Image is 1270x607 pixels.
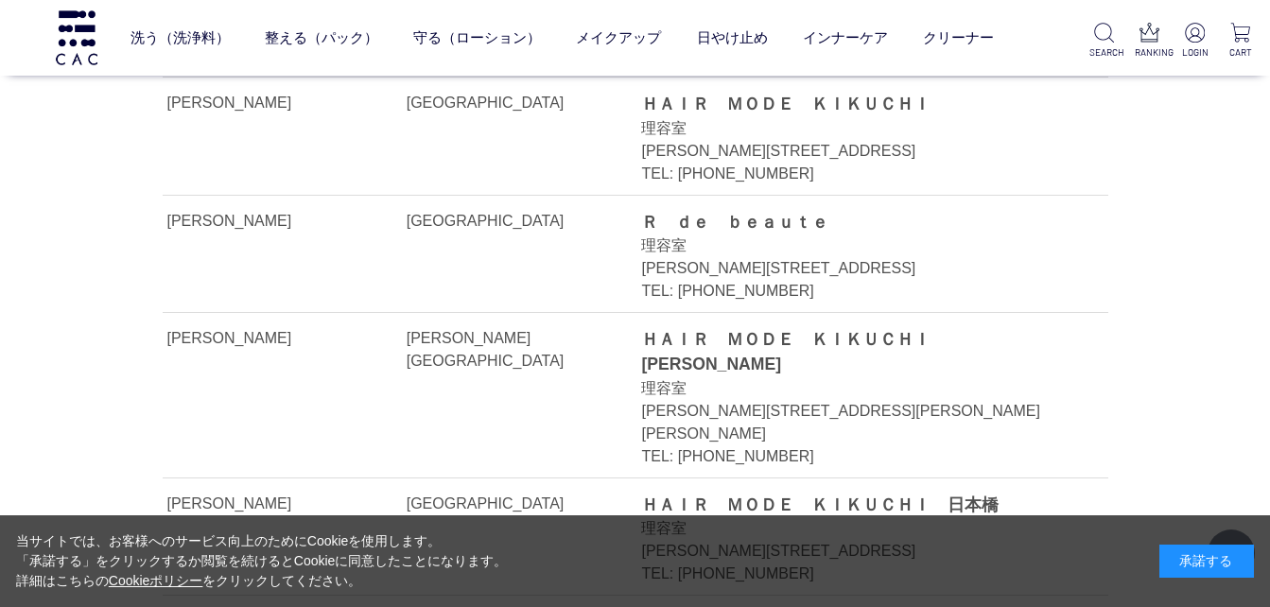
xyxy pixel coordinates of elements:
a: SEARCH [1089,23,1119,60]
div: TEL: [PHONE_NUMBER] [641,163,1065,185]
div: [PERSON_NAME] [167,210,403,233]
a: 整える（パック） [265,12,378,62]
p: CART [1226,45,1255,60]
div: [PERSON_NAME] [167,327,403,350]
div: [PERSON_NAME][GEOGRAPHIC_DATA] [407,327,618,373]
div: 理容室 [641,377,1065,400]
a: LOGIN [1180,23,1209,60]
div: [GEOGRAPHIC_DATA] [407,92,618,114]
a: Cookieポリシー [109,573,203,588]
img: logo [53,10,100,64]
div: TEL: [PHONE_NUMBER] [641,280,1065,303]
p: LOGIN [1180,45,1209,60]
div: 承諾する [1159,545,1254,578]
div: [GEOGRAPHIC_DATA] [407,210,618,233]
a: 洗う（洗浄料） [130,12,230,62]
p: SEARCH [1089,45,1119,60]
div: ＨＡＩＲ ＭＯＤＥ ＫＩＫＵＣＨＩ [PERSON_NAME] [641,327,1065,377]
a: クリーナー [923,12,994,62]
div: 当サイトでは、お客様へのサービス向上のためにCookieを使用します。 「承諾する」をクリックするか閲覧を続けるとCookieに同意したことになります。 詳細はこちらの をクリックしてください。 [16,531,508,591]
p: RANKING [1135,45,1164,60]
a: 守る（ローション） [413,12,541,62]
div: ＨＡＩＲ ＭＯＤＥ ＫＩＫＵＣＨＩ [641,92,1065,116]
div: [PERSON_NAME][STREET_ADDRESS][PERSON_NAME][PERSON_NAME] [641,400,1065,445]
div: [PERSON_NAME][STREET_ADDRESS] [641,140,1065,163]
div: [PERSON_NAME][STREET_ADDRESS] [641,257,1065,280]
a: RANKING [1135,23,1164,60]
div: ＨＡＩＲ ＭＯＤＥ ＫＩＫＵＣＨＩ 日本橋 [641,493,1065,517]
div: [GEOGRAPHIC_DATA] [407,493,618,515]
div: 理容室 [641,234,1065,257]
div: 理容室 [641,117,1065,140]
a: 日やけ止め [697,12,768,62]
div: TEL: [PHONE_NUMBER] [641,445,1065,468]
div: [PERSON_NAME] [167,92,403,114]
a: インナーケア [803,12,888,62]
a: CART [1226,23,1255,60]
a: メイクアップ [576,12,661,62]
div: [PERSON_NAME] [167,493,403,515]
div: Ｒ ｄｅ ｂｅａｕｔｅ [641,210,1065,234]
